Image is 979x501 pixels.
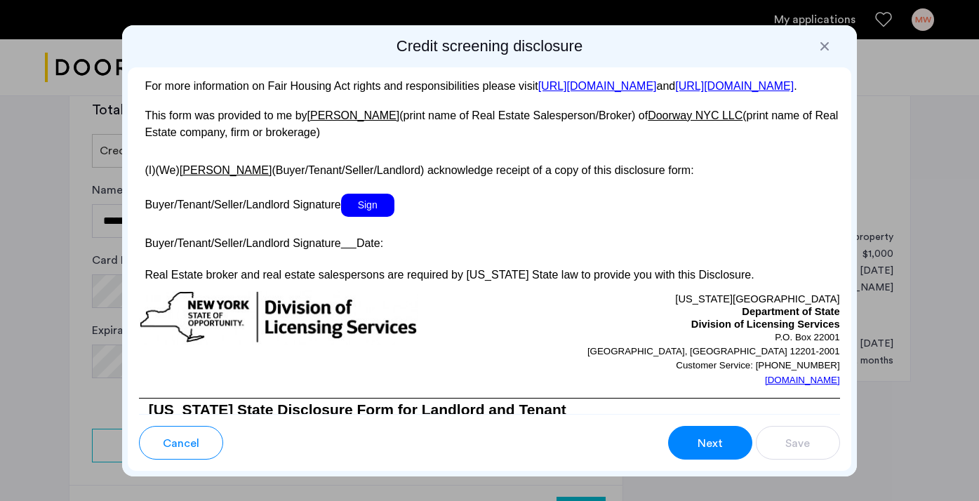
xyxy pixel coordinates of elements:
[648,109,742,121] u: Doorway NYC LLC
[538,80,657,92] a: [URL][DOMAIN_NAME]
[698,435,723,452] span: Next
[490,319,840,331] p: Division of Licensing Services
[668,426,752,460] button: button
[490,290,840,306] p: [US_STATE][GEOGRAPHIC_DATA]
[139,80,839,92] p: For more information on Fair Housing Act rights and responsibilities please visit and .
[128,36,851,56] h2: Credit screening disclosure
[490,345,840,359] p: [GEOGRAPHIC_DATA], [GEOGRAPHIC_DATA] 12201-2001
[145,199,340,211] span: Buyer/Tenant/Seller/Landlord Signature
[490,330,840,345] p: P.O. Box 22001
[139,232,839,252] p: Buyer/Tenant/Seller/Landlord Signature Date:
[490,306,840,319] p: Department of State
[785,435,810,452] span: Save
[139,398,839,422] h3: [US_STATE] State Disclosure Form for Landlord and Tenant
[490,359,840,373] p: Customer Service: [PHONE_NUMBER]
[139,290,418,345] img: new-york-logo.png
[163,435,199,452] span: Cancel
[675,80,794,92] a: [URL][DOMAIN_NAME]
[180,164,272,176] u: [PERSON_NAME]
[756,426,840,460] button: button
[341,194,394,217] span: Sign
[307,109,400,121] u: [PERSON_NAME]
[139,426,223,460] button: button
[139,156,839,179] p: (I)(We) (Buyer/Tenant/Seller/Landlord) acknowledge receipt of a copy of this disclosure form:
[139,267,839,283] p: Real Estate broker and real estate salespersons are required by [US_STATE] State law to provide y...
[139,107,839,141] p: This form was provided to me by (print name of Real Estate Salesperson/Broker) of (print name of ...
[765,373,840,387] a: [DOMAIN_NAME]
